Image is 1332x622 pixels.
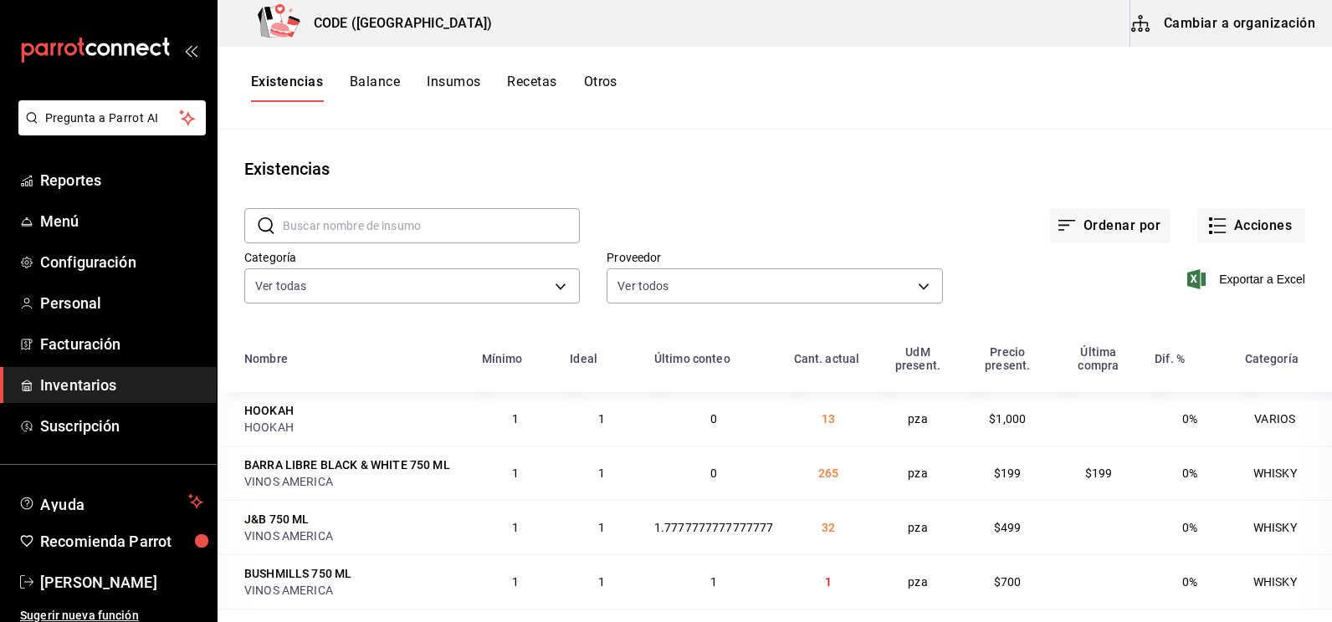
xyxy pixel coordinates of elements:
[244,456,450,473] div: BARRA LIBRE BLACK & WHITE 750 ML
[40,571,203,594] span: [PERSON_NAME]
[244,473,462,490] div: VINOS AMERICA
[794,352,860,365] div: Cant. actual
[45,110,180,127] span: Pregunta a Parrot AI
[710,466,717,480] span: 0
[818,466,838,480] span: 265
[1191,269,1305,289] button: Exportar a Excel
[1235,392,1332,446] td: VARIOS
[244,419,462,436] div: HOOKAH
[40,251,203,273] span: Configuración
[710,412,717,426] span: 0
[584,74,617,102] button: Otros
[617,278,669,294] span: Ver todos
[570,352,597,365] div: Ideal
[994,575,1022,589] span: $700
[822,412,835,426] span: 13
[1182,412,1197,426] span: 0%
[244,252,580,263] label: Categoría
[989,412,1026,426] span: $1,000
[40,530,203,553] span: Recomienda Parrot
[482,352,523,365] div: Mínimo
[40,292,203,314] span: Personal
[1050,208,1171,243] button: Ordenar por
[350,74,400,102] button: Balance
[1182,521,1197,534] span: 0%
[244,352,288,365] div: Nombre
[873,500,962,554] td: pza
[40,169,203,191] span: Reportes
[512,466,519,480] span: 1
[1245,352,1299,365] div: Categoría
[251,74,617,102] div: navigation tabs
[512,521,519,534] span: 1
[244,511,310,528] div: J&B 750 ML
[12,121,206,139] a: Pregunta a Parrot AI
[40,415,203,437] span: Suscripción
[654,352,730,365] div: Último conteo
[873,392,962,446] td: pza
[825,575,832,589] span: 1
[244,582,462,599] div: VINOS AMERICA
[512,412,519,426] span: 1
[1182,575,1197,589] span: 0%
[1182,466,1197,480] span: 0%
[244,402,294,419] div: HOOKAH
[822,521,835,534] span: 32
[873,554,962,609] td: pza
[598,466,605,480] span: 1
[1063,345,1135,372] div: Última compra
[40,210,203,232] span: Menú
[994,466,1022,480] span: $199
[244,156,330,181] div: Existencias
[1155,352,1185,365] div: Dif. %
[973,345,1043,372] div: Precio present.
[883,345,952,372] div: UdM present.
[1235,446,1332,500] td: WHISKY
[1197,208,1305,243] button: Acciones
[598,412,605,426] span: 1
[507,74,556,102] button: Recetas
[994,521,1022,534] span: $499
[251,74,323,102] button: Existencias
[40,333,203,355] span: Facturación
[598,521,605,534] span: 1
[244,565,351,582] div: BUSHMILLS 750 ML
[873,446,962,500] td: pza
[1235,554,1332,609] td: WHISKY
[598,575,605,589] span: 1
[427,74,480,102] button: Insumos
[654,521,774,534] span: 1.7777777777777777
[184,43,197,57] button: open_drawer_menu
[300,13,492,33] h3: CODE ([GEOGRAPHIC_DATA])
[512,575,519,589] span: 1
[1085,466,1113,480] span: $199
[40,492,182,512] span: Ayuda
[244,528,462,544] div: VINOS AMERICA
[40,374,203,396] span: Inventarios
[255,278,306,294] span: Ver todas
[710,575,717,589] span: 1
[1235,500,1332,554] td: WHISKY
[607,252,942,263] label: Proveedor
[18,100,206,135] button: Pregunta a Parrot AI
[283,209,580,242] input: Buscar nombre de insumo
